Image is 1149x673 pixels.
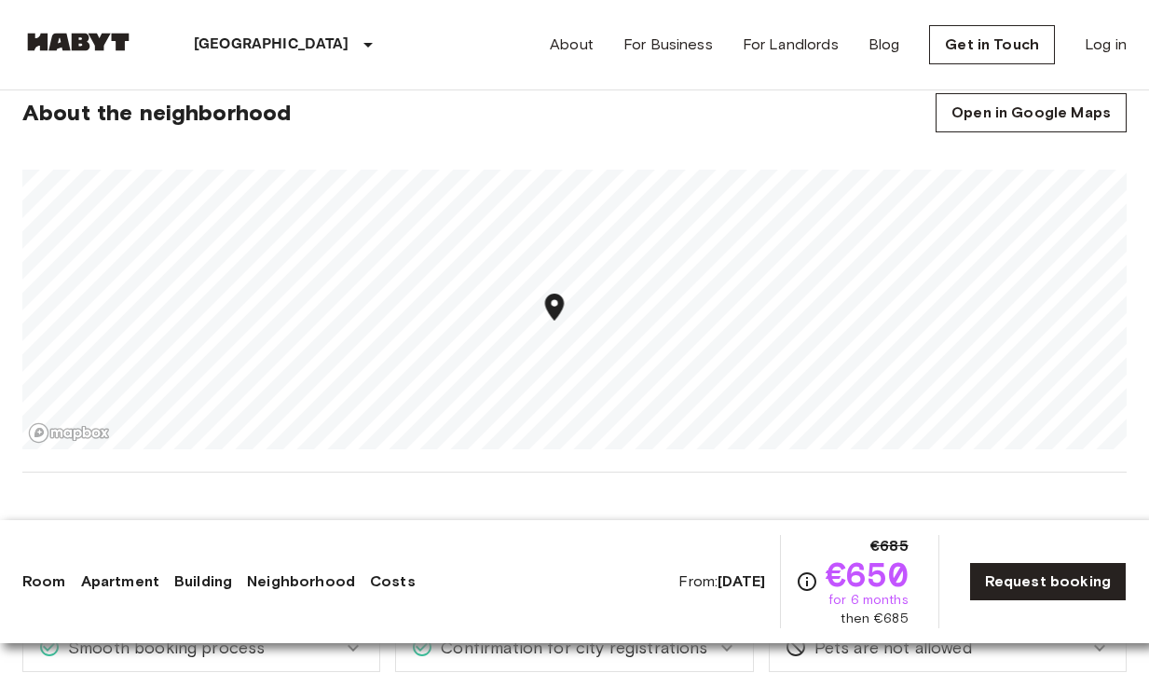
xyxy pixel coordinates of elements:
a: Building [174,570,232,593]
span: About the neighborhood [22,99,291,127]
span: Things to know [22,517,1127,545]
a: Get in Touch [929,25,1055,64]
span: then €685 [841,610,908,628]
img: Habyt [22,33,134,51]
span: Smooth booking process [61,636,265,660]
a: Request booking [969,562,1127,601]
span: €685 [870,535,909,557]
a: About [550,34,594,56]
div: Pets are not allowed [770,625,1126,671]
a: Apartment [81,570,159,593]
div: Map marker [539,291,571,329]
span: for 6 months [828,591,909,610]
b: [DATE] [718,572,765,590]
span: Confirmation for city registrations [433,636,707,660]
span: €650 [826,557,909,591]
canvas: Map [22,170,1127,449]
p: [GEOGRAPHIC_DATA] [194,34,349,56]
a: Costs [370,570,416,593]
a: Log in [1085,34,1127,56]
div: Confirmation for city registrations [396,625,752,671]
span: From: [678,571,765,592]
div: Smooth booking process [23,625,379,671]
a: Mapbox logo [28,422,110,444]
a: Room [22,570,66,593]
span: Pets are not allowed [807,636,972,660]
svg: Check cost overview for full price breakdown. Please note that discounts apply to new joiners onl... [796,570,818,593]
a: Blog [869,34,900,56]
a: Open in Google Maps [936,93,1127,132]
a: For Business [623,34,713,56]
a: For Landlords [743,34,839,56]
a: Neighborhood [247,570,355,593]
